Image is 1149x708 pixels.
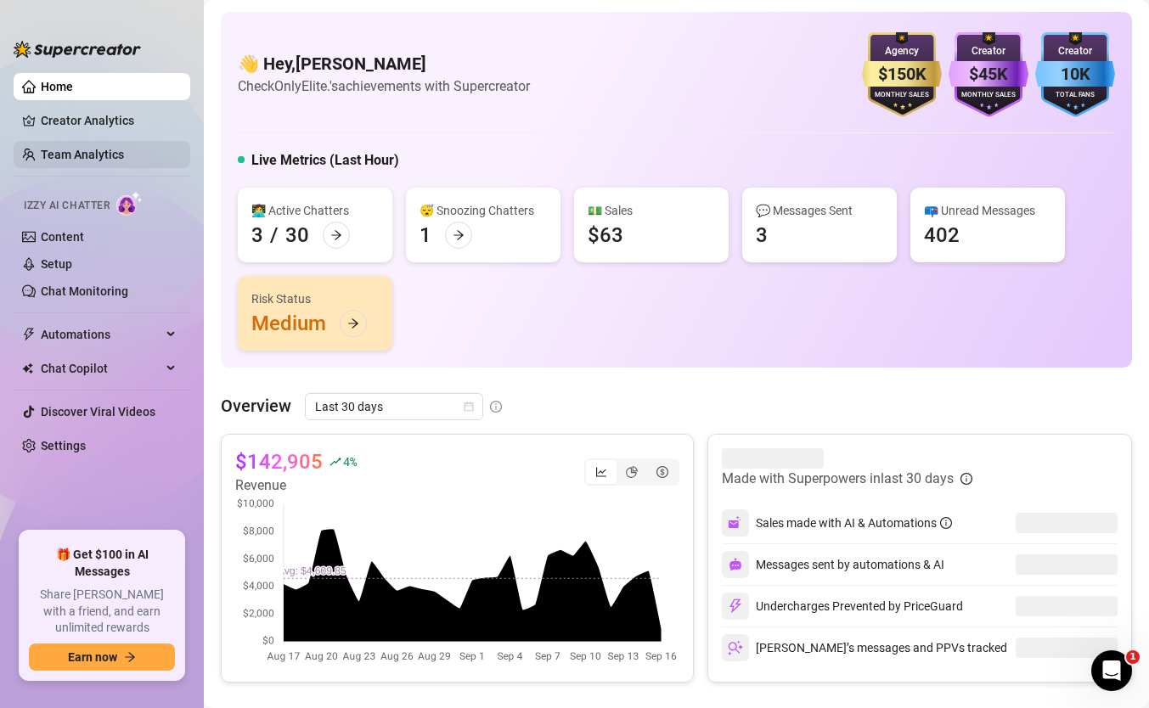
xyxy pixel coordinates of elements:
span: arrow-right [453,229,465,241]
div: 📪 Unread Messages [924,201,1051,220]
div: Risk Status [251,289,379,308]
span: Izzy AI Chatter [24,198,110,214]
span: calendar [464,402,474,412]
span: Chat Copilot [41,355,161,382]
iframe: Intercom live chat [1091,650,1132,691]
img: purple-badge-B9DA21FR.svg [949,32,1028,117]
a: Settings [41,439,86,452]
img: logo-BBDzfeDw.svg [14,41,141,58]
div: 👩‍💻 Active Chatters [251,201,379,220]
span: pie-chart [626,466,638,478]
img: svg%3e [728,598,743,614]
div: Total Fans [1035,90,1115,101]
div: $63 [588,222,623,249]
img: Chat Copilot [22,362,33,374]
article: Made with Superpowers in last 30 days [722,469,954,489]
div: $45K [949,61,1028,87]
a: Setup [41,257,72,271]
span: arrow-right [347,317,359,329]
span: dollar-circle [656,466,668,478]
h4: 👋 Hey, [PERSON_NAME] [238,52,530,76]
div: 3 [251,222,263,249]
div: 402 [924,222,960,249]
article: $142,905 [235,448,323,475]
span: Share [PERSON_NAME] with a friend, and earn unlimited rewards [29,587,175,637]
a: Home [41,80,73,93]
div: 30 [285,222,309,249]
div: 3 [756,222,768,249]
div: Monthly Sales [862,90,942,101]
div: Undercharges Prevented by PriceGuard [722,593,963,620]
div: segmented control [584,458,679,486]
a: Chat Monitoring [41,284,128,298]
a: Creator Analytics [41,107,177,134]
div: Sales made with AI & Automations [756,514,952,532]
span: rise [329,456,341,468]
img: svg%3e [728,640,743,655]
span: 1 [1126,650,1140,664]
span: thunderbolt [22,328,36,341]
button: Earn nowarrow-right [29,643,175,671]
img: svg%3e [729,558,742,571]
img: svg%3e [728,515,743,531]
img: gold-badge-CigiZidd.svg [862,32,942,117]
img: blue-badge-DgoSNQY1.svg [1035,32,1115,117]
span: arrow-right [124,651,136,663]
article: Check OnlyElite.'s achievements with Supercreator [238,76,530,97]
div: 1 [420,222,431,249]
span: Earn now [68,650,117,664]
div: $150K [862,61,942,87]
div: 💬 Messages Sent [756,201,883,220]
div: Messages sent by automations & AI [722,551,944,578]
span: 🎁 Get $100 in AI Messages [29,547,175,580]
span: Last 30 days [315,394,473,419]
span: arrow-right [330,229,342,241]
div: Monthly Sales [949,90,1028,101]
span: Automations [41,321,161,348]
div: Creator [949,43,1028,59]
span: line-chart [595,466,607,478]
a: Content [41,230,84,244]
div: Creator [1035,43,1115,59]
div: 😴 Snoozing Chatters [420,201,547,220]
a: Team Analytics [41,148,124,161]
h5: Live Metrics (Last Hour) [251,150,399,171]
span: 4 % [343,453,356,469]
div: 💵 Sales [588,201,715,220]
article: Overview [221,393,291,419]
span: info-circle [940,517,952,529]
img: AI Chatter [116,191,143,216]
a: Discover Viral Videos [41,405,155,419]
span: info-circle [490,401,502,413]
div: Agency [862,43,942,59]
div: [PERSON_NAME]’s messages and PPVs tracked [722,634,1007,661]
span: info-circle [960,473,972,485]
div: 10K [1035,61,1115,87]
article: Revenue [235,475,356,496]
